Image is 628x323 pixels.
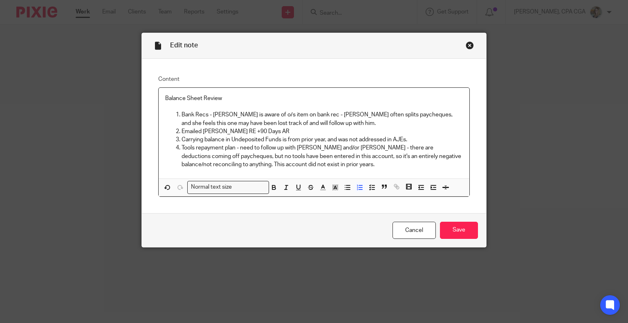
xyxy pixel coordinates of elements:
input: Search for option [235,183,264,192]
p: Bank Recs - [PERSON_NAME] is aware of o/s item on bank rec - [PERSON_NAME] often splits paycheque... [182,111,463,127]
p: Balance Sheet Review [165,94,463,102]
label: Content [158,75,470,83]
div: Search for option [187,181,269,194]
span: Edit note [170,42,198,49]
span: Normal text size [189,183,234,192]
div: Close this dialog window [466,41,474,49]
p: Emailed [PERSON_NAME] RE +90 Days AR [182,127,463,136]
p: Carrying balance in Undeposited Funds is from prior year, and was not addressed in AJEs. [182,136,463,144]
a: Cancel [392,222,436,239]
input: Save [440,222,478,239]
p: Tools repayment plan - need to follow up with [PERSON_NAME] and/or [PERSON_NAME] - there are dedu... [182,144,463,169]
